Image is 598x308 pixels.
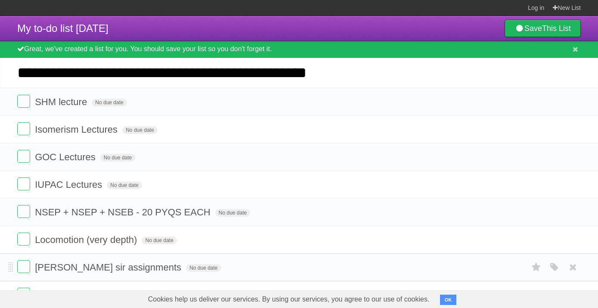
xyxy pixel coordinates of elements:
span: Ray optics [35,289,81,300]
span: IUPAC Lectures [35,179,104,190]
label: Done [17,122,30,135]
label: Done [17,150,30,163]
span: GOC Lectures [35,152,98,162]
a: SaveThis List [505,20,581,37]
span: No due date [215,209,250,217]
span: Cookies help us deliver our services. By using our services, you agree to our use of cookies. [139,291,438,308]
span: No due date [186,264,221,272]
label: Done [17,205,30,218]
span: Locomotion (very depth) [35,234,139,245]
span: No due date [122,126,157,134]
span: No due date [142,236,177,244]
span: NSEP + NSEP + NSEB - 20 PYQS EACH [35,207,213,218]
span: My to-do list [DATE] [17,22,108,34]
label: Done [17,288,30,301]
span: No due date [92,99,127,106]
label: Done [17,95,30,108]
span: No due date [100,154,135,162]
span: [PERSON_NAME] sir assignments [35,262,183,273]
label: Done [17,233,30,246]
label: Done [17,260,30,273]
button: OK [440,295,457,305]
span: SHM lecture [35,96,89,107]
span: Isomerism Lectures [35,124,120,135]
b: This List [542,24,571,33]
label: Done [17,177,30,190]
label: Star task [528,260,545,274]
span: No due date [107,181,142,189]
